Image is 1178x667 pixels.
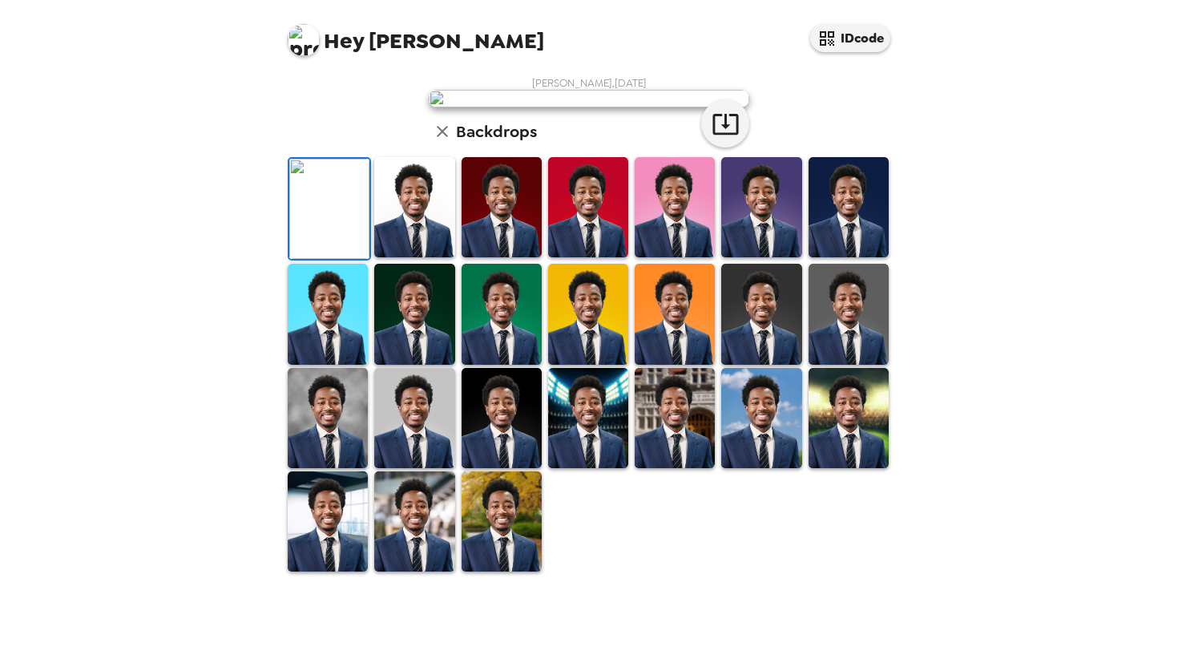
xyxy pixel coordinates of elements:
h6: Backdrops [456,119,537,144]
span: Hey [324,26,364,55]
img: user [429,90,749,107]
button: IDcode [810,24,890,52]
img: profile pic [288,24,320,56]
img: Original [289,159,369,259]
span: [PERSON_NAME] , [DATE] [532,76,647,90]
span: [PERSON_NAME] [288,16,544,52]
